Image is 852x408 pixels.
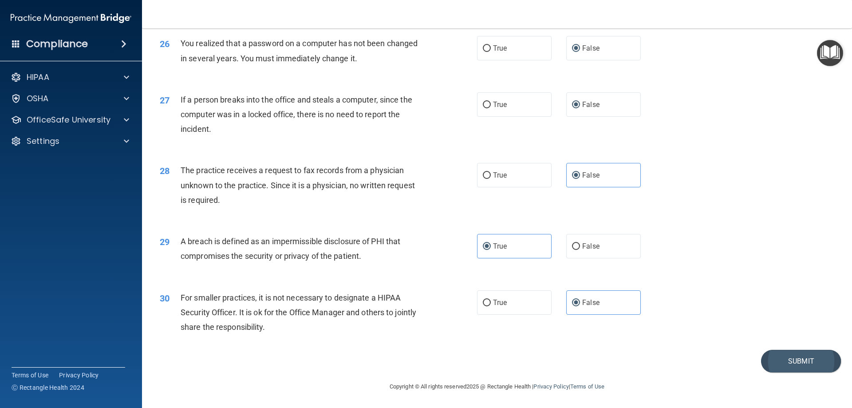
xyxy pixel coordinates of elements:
[483,102,491,108] input: True
[12,383,84,392] span: Ⓒ Rectangle Health 2024
[335,372,659,401] div: Copyright © All rights reserved 2025 @ Rectangle Health | |
[26,38,88,50] h4: Compliance
[11,115,129,125] a: OfficeSafe University
[160,166,170,176] span: 28
[27,72,49,83] p: HIPAA
[761,350,841,372] button: Submit
[582,298,600,307] span: False
[27,115,110,125] p: OfficeSafe University
[483,243,491,250] input: True
[533,383,568,390] a: Privacy Policy
[11,9,131,27] img: PMB logo
[181,237,400,261] span: A breach is defined as an impermissible disclosure of PHI that compromises the security or privac...
[59,371,99,380] a: Privacy Policy
[160,95,170,106] span: 27
[572,102,580,108] input: False
[582,44,600,52] span: False
[181,39,418,63] span: You realized that a password on a computer has not been changed in several years. You must immedi...
[483,45,491,52] input: True
[572,45,580,52] input: False
[11,72,129,83] a: HIPAA
[27,93,49,104] p: OSHA
[572,172,580,179] input: False
[11,136,129,147] a: Settings
[160,39,170,49] span: 26
[483,172,491,179] input: True
[493,171,507,179] span: True
[181,166,415,204] span: The practice receives a request to fax records from a physician unknown to the practice. Since it...
[160,237,170,247] span: 29
[817,40,843,66] button: Open Resource Center
[582,242,600,250] span: False
[160,293,170,304] span: 30
[582,171,600,179] span: False
[493,298,507,307] span: True
[181,293,416,332] span: For smaller practices, it is not necessary to designate a HIPAA Security Officer. It is ok for th...
[493,100,507,109] span: True
[493,44,507,52] span: True
[27,136,59,147] p: Settings
[483,300,491,306] input: True
[12,371,48,380] a: Terms of Use
[572,243,580,250] input: False
[181,95,412,134] span: If a person breaks into the office and steals a computer, since the computer was in a locked offi...
[572,300,580,306] input: False
[11,93,129,104] a: OSHA
[493,242,507,250] span: True
[570,383,604,390] a: Terms of Use
[582,100,600,109] span: False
